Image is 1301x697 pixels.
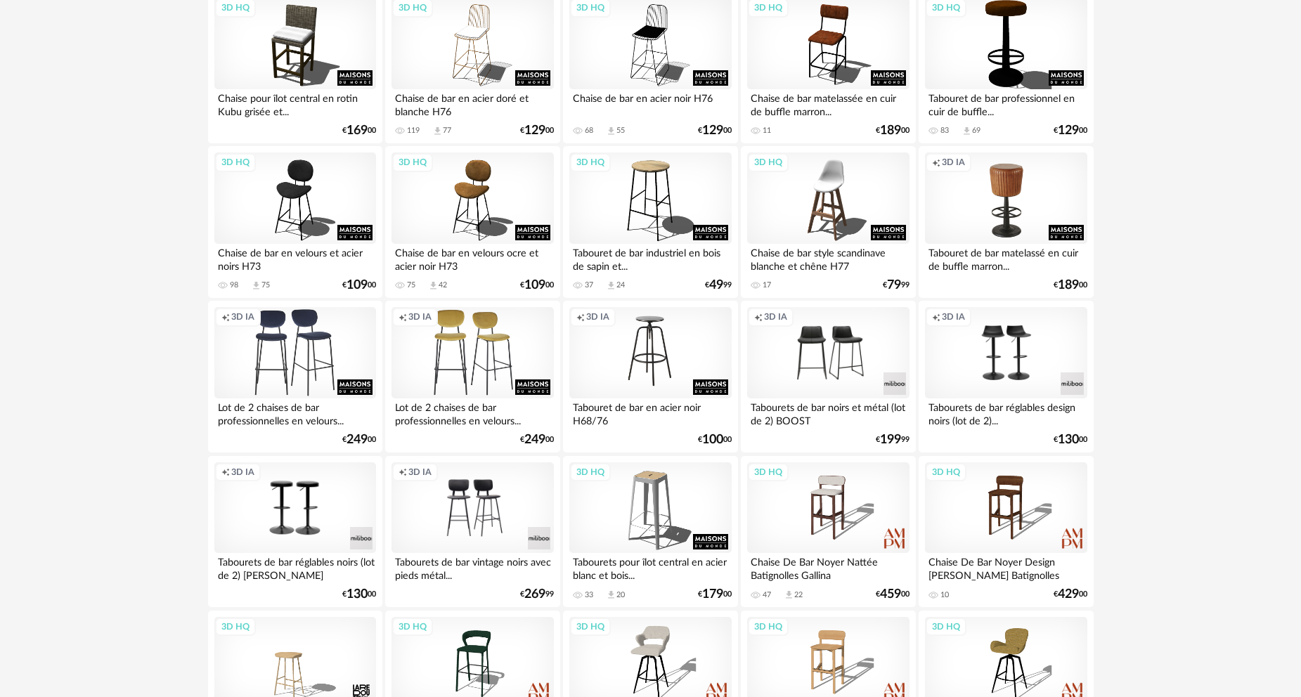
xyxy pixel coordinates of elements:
[932,311,940,323] span: Creation icon
[563,146,737,298] a: 3D HQ Tabouret de bar industriel en bois de sapin et... 37 Download icon 24 €4999
[407,280,415,290] div: 75
[1058,435,1079,445] span: 130
[347,280,368,290] span: 109
[520,435,554,445] div: € 00
[880,126,901,136] span: 189
[342,126,376,136] div: € 00
[585,280,593,290] div: 37
[569,244,731,272] div: Tabouret de bar industriel en bois de sapin et...
[214,244,376,272] div: Chaise de bar en velours et acier noirs H73
[741,456,915,608] a: 3D HQ Chaise De Bar Noyer Nattée Batignolles Gallina 47 Download icon 22 €45900
[606,126,616,136] span: Download icon
[221,467,230,478] span: Creation icon
[215,618,256,636] div: 3D HQ
[709,280,723,290] span: 49
[1054,589,1087,599] div: € 00
[747,553,909,581] div: Chaise De Bar Noyer Nattée Batignolles Gallina
[385,146,559,298] a: 3D HQ Chaise de bar en velours ocre et acier noir H73 75 Download icon 42 €10900
[748,618,789,636] div: 3D HQ
[391,89,553,117] div: Chaise de bar en acier doré et blanche H76
[702,589,723,599] span: 179
[698,435,732,445] div: € 00
[919,146,1093,298] a: Creation icon 3D IA Tabouret de bar matelassé en cuir de buffle marron... €18900
[214,89,376,117] div: Chaise pour îlot central en rotin Kubu grisée et...
[748,463,789,481] div: 3D HQ
[702,126,723,136] span: 129
[208,456,382,608] a: Creation icon 3D IA Tabourets de bar réglables noirs (lot de 2) [PERSON_NAME] €13000
[748,153,789,171] div: 3D HQ
[1054,435,1087,445] div: € 00
[408,311,432,323] span: 3D IA
[391,244,553,272] div: Chaise de bar en velours ocre et acier noir H73
[385,301,559,452] a: Creation icon 3D IA Lot de 2 chaises de bar professionnelles en velours... €24900
[784,589,794,600] span: Download icon
[876,589,910,599] div: € 00
[347,589,368,599] span: 130
[926,618,966,636] div: 3D HQ
[407,126,420,136] div: 119
[972,126,980,136] div: 69
[570,463,611,481] div: 3D HQ
[408,467,432,478] span: 3D IA
[883,280,910,290] div: € 99
[925,398,1087,426] div: Tabourets de bar réglables design noirs (lot de 2)...
[741,301,915,452] a: Creation icon 3D IA Tabourets de bar noirs et métal (lot de 2) BOOST €19999
[214,398,376,426] div: Lot de 2 chaises de bar professionnelles en velours...
[698,126,732,136] div: € 00
[585,126,593,136] div: 68
[221,311,230,323] span: Creation icon
[342,589,376,599] div: € 00
[569,398,731,426] div: Tabouret de bar en acier noir H68/76
[570,153,611,171] div: 3D HQ
[616,280,625,290] div: 24
[876,126,910,136] div: € 00
[399,311,407,323] span: Creation icon
[925,244,1087,272] div: Tabouret de bar matelassé en cuir de buffle marron...
[1054,126,1087,136] div: € 00
[741,146,915,298] a: 3D HQ Chaise de bar style scandinave blanche et chêne H77 17 €7999
[919,301,1093,452] a: Creation icon 3D IA Tabourets de bar réglables design noirs (lot de 2)... €13000
[1058,280,1079,290] span: 189
[569,89,731,117] div: Chaise de bar en acier noir H76
[230,280,238,290] div: 98
[1054,280,1087,290] div: € 00
[570,618,611,636] div: 3D HQ
[940,126,949,136] div: 83
[702,435,723,445] span: 100
[880,589,901,599] span: 459
[606,589,616,600] span: Download icon
[208,301,382,452] a: Creation icon 3D IA Lot de 2 chaises de bar professionnelles en velours... €24900
[794,590,803,600] div: 22
[926,463,966,481] div: 3D HQ
[214,553,376,581] div: Tabourets de bar réglables noirs (lot de 2) [PERSON_NAME]
[520,126,554,136] div: € 00
[391,398,553,426] div: Lot de 2 chaises de bar professionnelles en velours...
[887,280,901,290] span: 79
[876,435,910,445] div: € 99
[880,435,901,445] span: 199
[563,301,737,452] a: Creation icon 3D IA Tabouret de bar en acier noir H68/76 €10000
[705,280,732,290] div: € 99
[940,590,949,600] div: 10
[576,311,585,323] span: Creation icon
[342,280,376,290] div: € 00
[392,618,433,636] div: 3D HQ
[347,126,368,136] span: 169
[1058,589,1079,599] span: 429
[385,456,559,608] a: Creation icon 3D IA Tabourets de bar vintage noirs avec pieds métal... €26999
[439,280,447,290] div: 42
[763,280,771,290] div: 17
[399,467,407,478] span: Creation icon
[763,126,771,136] div: 11
[569,553,731,581] div: Tabourets pour îlot central en acier blanc et bois...
[208,146,382,298] a: 3D HQ Chaise de bar en velours et acier noirs H73 98 Download icon 75 €10900
[585,590,593,600] div: 33
[231,467,254,478] span: 3D IA
[524,280,545,290] span: 109
[347,435,368,445] span: 249
[391,553,553,581] div: Tabourets de bar vintage noirs avec pieds métal...
[932,157,940,168] span: Creation icon
[925,553,1087,581] div: Chaise De Bar Noyer Design [PERSON_NAME] Batignolles
[524,435,545,445] span: 249
[231,311,254,323] span: 3D IA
